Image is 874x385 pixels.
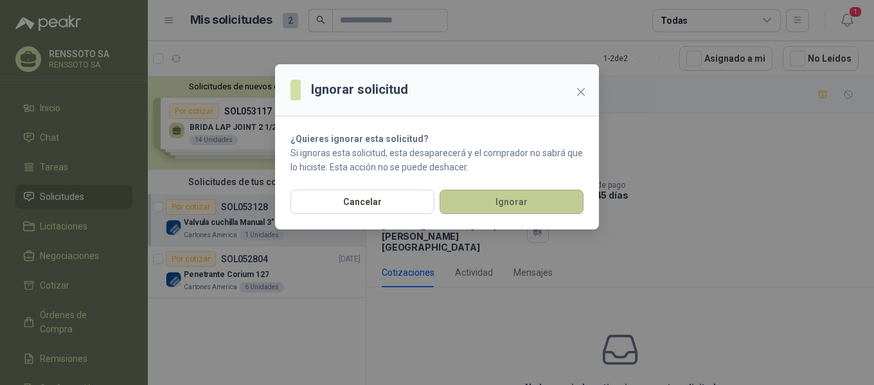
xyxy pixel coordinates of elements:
[290,190,434,214] button: Cancelar
[440,190,584,214] button: Ignorar
[290,146,584,174] p: Si ignoras esta solicitud, esta desaparecerá y el comprador no sabrá que lo hiciste. Esta acción ...
[311,80,408,100] h3: Ignorar solicitud
[571,82,591,102] button: Close
[290,134,429,144] strong: ¿Quieres ignorar esta solicitud?
[576,87,586,97] span: close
